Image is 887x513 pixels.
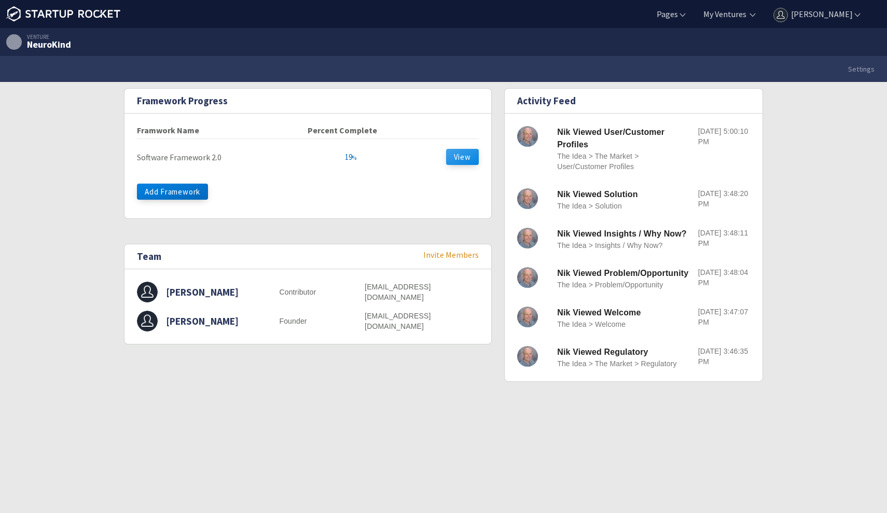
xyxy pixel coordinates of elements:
p: [DATE] 3:48:04 PM [698,267,750,288]
span: % [352,154,356,161]
img: Nik Rokop [517,346,538,367]
strong: Framwork Name [137,125,199,135]
p: [EMAIL_ADDRESS][DOMAIN_NAME] [365,311,479,331]
strong: Nik Viewed Regulatory [557,348,648,356]
button: Add Framework [137,184,208,200]
strong: Percent Complete [308,125,377,135]
img: User Name [137,311,158,331]
p: The Idea > The Market > User/Customer Profiles [557,151,689,172]
strong: Nik Viewed Problem/Opportunity [557,269,688,278]
a: Pages [655,8,687,20]
a: Invite Members [423,249,479,260]
p: Contributor [279,287,365,297]
img: Nik Rokop [517,228,538,248]
a: [PERSON_NAME] [771,8,862,20]
p: [DATE] 3:47:07 PM [698,307,750,327]
p: [DATE] 3:48:20 PM [698,188,750,209]
a: View [446,151,479,161]
p: The Idea > Welcome [557,319,689,329]
p: The Idea > Insights / Why Now? [557,240,689,251]
p: [DATE] 3:48:11 PM [698,228,750,248]
p: The Idea > The Market > Regulatory [557,358,689,369]
strong: Nik Viewed Solution [557,190,637,199]
p: Founder [279,316,365,326]
p: [DATE] 3:46:35 PM [698,346,750,367]
a: Settings [836,56,887,82]
p: The Idea > Solution [557,201,689,211]
div: NeuroKind [27,40,71,49]
strong: Nik Viewed User/Customer Profiles [557,128,664,149]
img: Nik Rokop [517,307,538,327]
h3: [PERSON_NAME] [166,315,239,328]
a: My Ventures [701,8,746,20]
img: Nik Rokop [517,188,538,209]
h2: Framework Progress [137,95,228,107]
p: [DATE] 5:00:10 PM [698,126,750,147]
h3: [PERSON_NAME] [166,286,239,299]
a: Add Framework [137,184,479,206]
h2: Team [137,251,161,262]
div: Software Framework 2.0 [137,153,308,161]
img: User Name [137,282,158,302]
img: Nik Rokop [517,126,538,147]
div: 19 [345,153,356,161]
button: View [446,149,479,165]
a: Venture NeuroKind [6,34,71,50]
div: Venture [6,34,71,40]
img: Nik Rokop [517,267,538,288]
p: [EMAIL_ADDRESS][DOMAIN_NAME] [365,282,479,302]
h2: Activity Feed [517,95,576,107]
p: The Idea > Problem/Opportunity [557,280,689,290]
strong: Nik Viewed Welcome [557,308,641,317]
strong: Nik Viewed Insights / Why Now? [557,229,687,238]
